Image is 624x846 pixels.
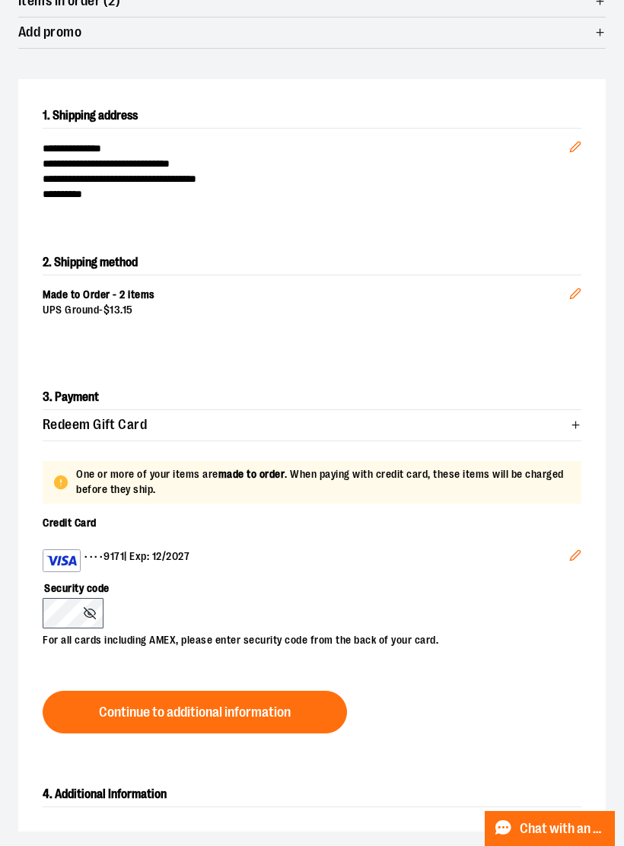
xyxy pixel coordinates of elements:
[485,811,616,846] button: Chat with an Expert
[557,537,594,578] button: Edit
[43,288,569,303] div: Made to Order - 2 items
[218,468,285,480] span: made to order
[18,17,606,48] button: Add promo
[123,304,133,316] span: 15
[520,822,606,836] span: Chat with an Expert
[110,304,120,316] span: 13
[43,303,569,318] div: UPS Ground -
[18,25,81,40] span: Add promo
[43,628,566,648] p: For all cards including AMEX, please enter security code from the back of your card.
[43,549,569,572] div: •••• 9171 | Exp: 12/2027
[43,250,581,275] h2: 2. Shipping method
[43,517,97,529] span: Credit Card
[43,385,581,410] h2: 3. Payment
[43,782,581,807] h2: 4. Additional Information
[43,418,147,432] span: Redeem Gift Card
[76,467,571,498] span: One or more of your items are . When paying with credit card, these items will be charged before ...
[99,705,291,720] span: Continue to additional information
[43,691,347,733] button: Continue to additional information
[103,304,110,316] span: $
[557,263,594,316] button: Edit
[43,103,581,129] h2: 1. Shipping address
[43,572,566,598] label: Security code
[557,116,594,170] button: Edit
[46,552,77,570] img: Visa card example showing the 16-digit card number on the front of the card
[43,410,581,440] button: Redeem Gift Card
[120,304,123,316] span: .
